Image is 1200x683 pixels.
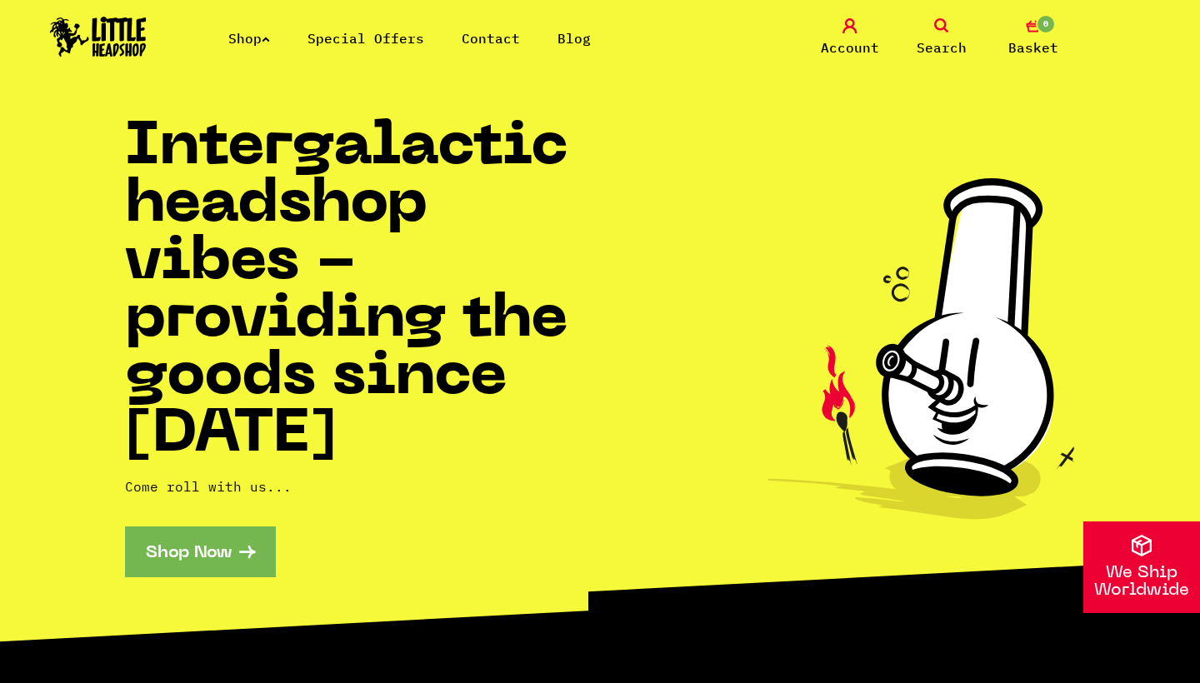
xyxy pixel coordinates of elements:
a: Special Offers [307,30,424,47]
a: 0 Basket [992,18,1075,57]
p: Come roll with us... [125,476,600,496]
img: Little Head Shop Logo [50,17,147,57]
a: Blog [557,30,591,47]
p: We Ship Worldwide [1083,565,1200,600]
a: Search [900,18,983,57]
span: Basket [1008,37,1058,57]
a: Shop Now [125,526,276,577]
a: Contact [462,30,520,47]
span: Account [821,37,879,57]
a: Shop [228,30,270,47]
span: Search [917,37,967,57]
h1: Intergalactic headshop vibes - providing the goods since [DATE] [125,120,600,465]
span: 0 [1036,14,1056,34]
